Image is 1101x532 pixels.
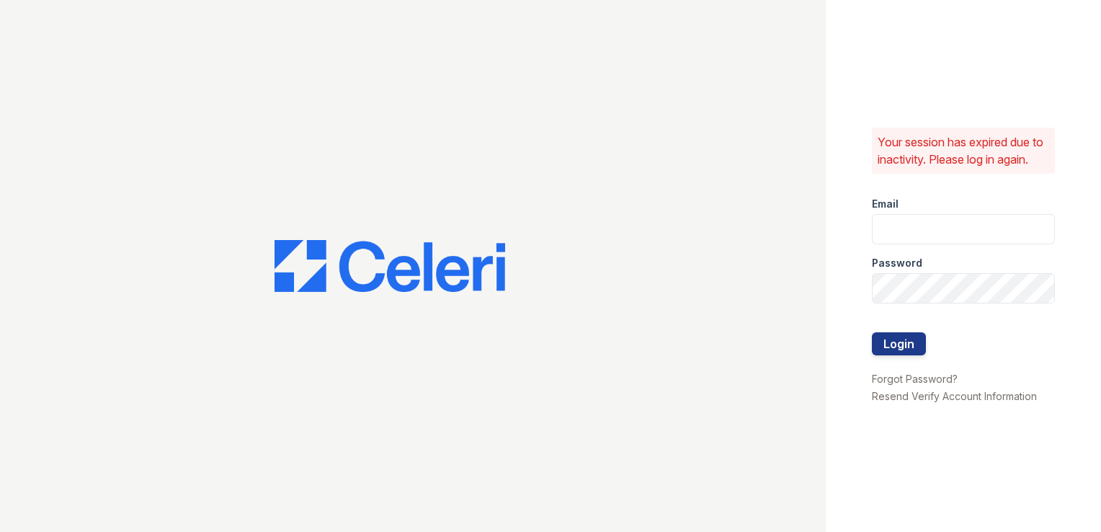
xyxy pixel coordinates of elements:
[872,373,958,385] a: Forgot Password?
[275,240,505,292] img: CE_Logo_Blue-a8612792a0a2168367f1c8372b55b34899dd931a85d93a1a3d3e32e68fde9ad4.png
[872,390,1037,402] a: Resend Verify Account Information
[872,197,899,211] label: Email
[872,256,922,270] label: Password
[872,332,926,355] button: Login
[878,133,1049,168] p: Your session has expired due to inactivity. Please log in again.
